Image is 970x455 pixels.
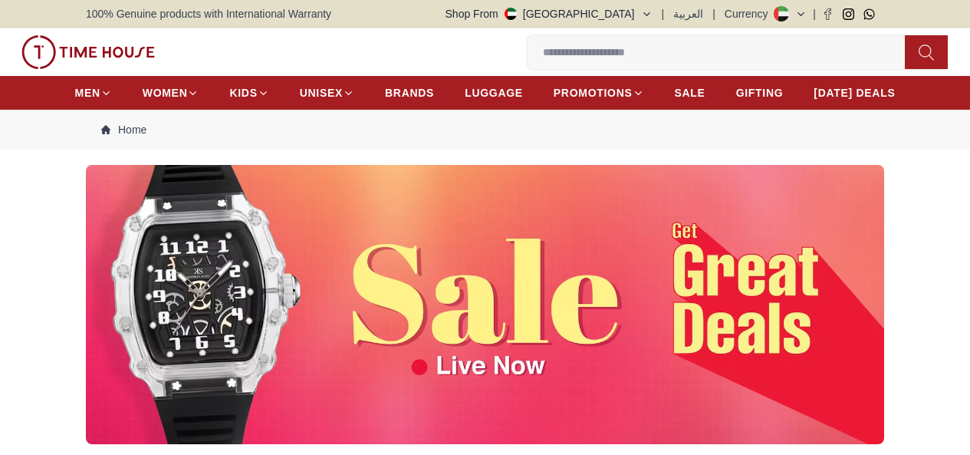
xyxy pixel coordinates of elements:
nav: Breadcrumb [86,110,884,150]
a: Instagram [843,8,854,20]
a: WOMEN [143,79,199,107]
a: UNISEX [300,79,354,107]
a: PROMOTIONS [554,79,644,107]
span: BRANDS [385,85,434,101]
span: GIFTING [736,85,784,101]
img: United Arab Emirates [505,8,517,20]
button: العربية [673,6,703,21]
span: [DATE] DEALS [814,85,895,101]
a: KIDS [229,79,268,107]
a: Whatsapp [863,8,875,20]
span: LUGGAGE [465,85,523,101]
span: WOMEN [143,85,188,101]
span: PROMOTIONS [554,85,633,101]
img: ... [21,35,155,69]
a: GIFTING [736,79,784,107]
a: BRANDS [385,79,434,107]
a: MEN [75,79,112,107]
span: MEN [75,85,100,101]
img: ... [86,165,884,444]
button: Shop From[GEOGRAPHIC_DATA] [446,6,653,21]
span: UNISEX [300,85,343,101]
span: | [813,6,816,21]
span: SALE [675,85,705,101]
span: 100% Genuine products with International Warranty [86,6,331,21]
a: Home [101,122,146,137]
a: [DATE] DEALS [814,79,895,107]
span: | [712,6,715,21]
span: KIDS [229,85,257,101]
a: Facebook [822,8,834,20]
div: Currency [725,6,774,21]
a: LUGGAGE [465,79,523,107]
a: SALE [675,79,705,107]
span: | [662,6,665,21]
